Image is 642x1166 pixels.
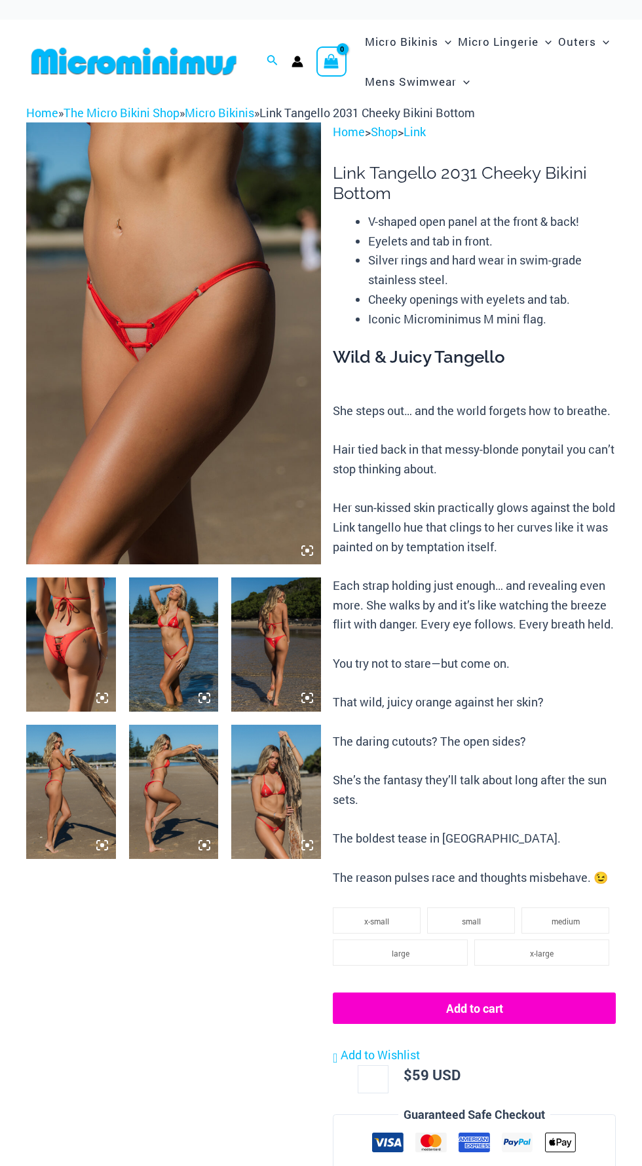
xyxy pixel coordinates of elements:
[368,290,616,310] li: Cheeky openings with eyelets and tab.
[26,577,116,712] img: Link Tangello 2031 Cheeky
[231,577,321,712] img: Link Tangello 3070 Tri Top 2031 Cheeky
[231,725,321,859] img: Link Tangello 3070 Tri Top 2031 Cheeky
[404,1065,461,1084] bdi: 59 USD
[368,251,616,289] li: Silver rings and hard wear in swim-grade stainless steel.
[362,22,455,62] a: Micro BikinisMenu ToggleMenu Toggle
[333,907,421,934] li: x-small
[358,1065,388,1093] input: Product quantity
[457,65,470,98] span: Menu Toggle
[333,939,468,966] li: large
[368,232,616,251] li: Eyelets and tab in front.
[558,25,596,58] span: Outers
[392,948,409,958] span: large
[455,22,555,62] a: Micro LingerieMenu ToggleMenu Toggle
[404,1065,412,1084] span: $
[427,907,515,934] li: small
[362,62,473,101] a: Mens SwimwearMenu ToggleMenu Toggle
[333,163,616,204] h1: Link Tangello 2031 Cheeky Bikini Bottom
[316,46,347,77] a: View Shopping Cart, empty
[333,993,616,1024] button: Add to cart
[259,105,475,120] span: Link Tangello 2031 Cheeky Bikini Bottom
[521,907,609,934] li: medium
[462,916,481,926] span: small
[333,1046,420,1065] a: Add to Wishlist
[26,122,321,564] img: Link Tangello 2031 Cheeky
[341,1047,420,1063] span: Add to Wishlist
[185,105,254,120] a: Micro Bikinis
[371,124,398,139] a: Shop
[333,124,365,139] a: Home
[129,725,219,859] img: Link Tangello 3070 Tri Top 2031 Cheeky
[333,401,616,888] p: She steps out… and the world forgets how to breathe. Hair tied back in that messy-blonde ponytail...
[552,916,580,926] span: medium
[292,56,303,67] a: Account icon link
[26,46,242,76] img: MM SHOP LOGO FLAT
[26,725,116,859] img: Link Tangello 3070 Tri Top 2031 Cheeky
[458,25,538,58] span: Micro Lingerie
[129,577,219,712] img: Link Tangello 3070 Tri Top 2031 Cheeky
[530,948,554,958] span: x-large
[555,22,613,62] a: OutersMenu ToggleMenu Toggle
[64,105,179,120] a: The Micro Bikini Shop
[26,105,475,120] span: » » »
[365,65,457,98] span: Mens Swimwear
[368,310,616,329] li: Iconic Microminimus M mini flag.
[438,25,451,58] span: Menu Toggle
[26,105,58,120] a: Home
[360,20,616,103] nav: Site Navigation
[368,212,616,232] li: V-shaped open panel at the front & back!
[267,53,278,70] a: Search icon link
[538,25,552,58] span: Menu Toggle
[333,346,616,369] h3: Wild & Juicy Tangello
[333,122,616,142] p: > >
[596,25,609,58] span: Menu Toggle
[404,124,426,139] a: Link
[474,939,609,966] li: x-large
[398,1105,550,1125] legend: Guaranteed Safe Checkout
[364,916,389,926] span: x-small
[365,25,438,58] span: Micro Bikinis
